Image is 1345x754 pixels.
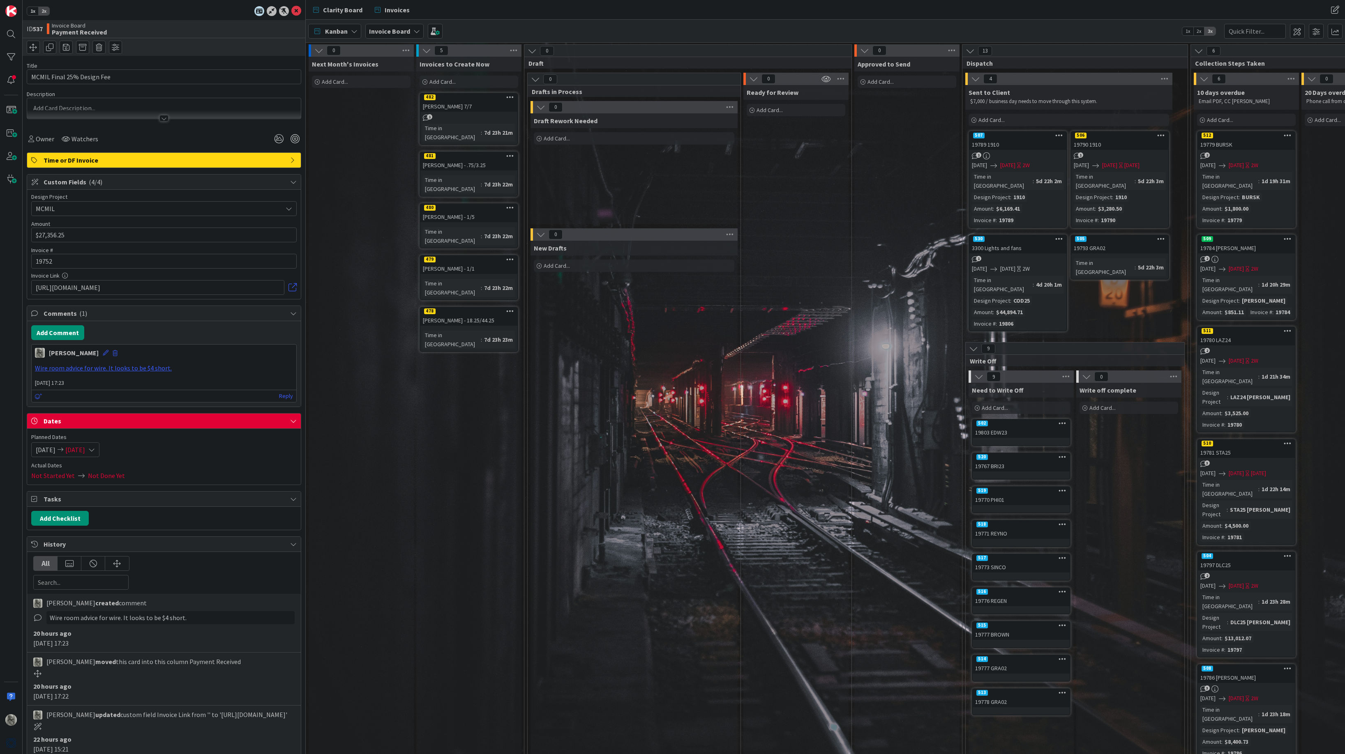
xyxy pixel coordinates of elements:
span: 1 [976,152,981,158]
span: : [1033,280,1034,289]
div: Amount [972,308,993,317]
div: DLC25 [PERSON_NAME] [1228,618,1292,627]
a: 51619776 REGEN [972,587,1070,614]
a: 50719789 1910[DATE][DATE]2WTime in [GEOGRAPHIC_DATA]:5d 22h 2mDesign Project:1910Amount:$6,169.41... [969,131,1067,228]
div: 7d 23h 22m [482,283,515,292]
img: Visit kanbanzone.com [5,5,17,17]
span: : [1227,505,1228,514]
span: : [481,335,482,344]
div: $13,012.07 [1223,634,1253,643]
span: : [1221,409,1223,418]
div: 502 [973,420,1070,427]
div: 19777 GRA02 [973,663,1070,674]
span: 2 [1204,573,1210,578]
div: $3,280.50 [1096,204,1124,213]
div: 481[PERSON_NAME] - .75/3.25 [420,152,517,170]
div: 1d 22h 14m [1260,485,1292,494]
input: Search... [33,575,129,590]
span: : [1098,216,1099,225]
div: 508 [1198,665,1295,672]
span: [DATE] [1229,582,1244,590]
a: 50919784 [PERSON_NAME][DATE][DATE]2WTime in [GEOGRAPHIC_DATA]:1d 20h 29mDesign Project:[PERSON_NA... [1197,234,1296,320]
label: Title [27,62,37,69]
span: 1 [1078,152,1083,158]
div: 2W [1251,582,1258,590]
input: Quick Filter... [1224,24,1286,39]
div: 19786 [PERSON_NAME] [1198,672,1295,683]
span: Add Card... [544,262,570,269]
div: 7d 23h 22m [482,180,515,189]
a: 50519793 GRA02Time in [GEOGRAPHIC_DATA]:5d 22h 3m [1070,234,1169,280]
div: 509 [1202,236,1213,242]
div: BURSK [1240,193,1262,202]
span: Add Card... [982,404,1008,411]
span: MCMIL [36,203,278,214]
span: Clarity Board [323,5,362,15]
span: : [1258,597,1260,606]
div: $6,169.41 [994,204,1022,213]
span: 2 [1204,256,1210,261]
div: 19784 [1273,308,1292,317]
div: 1d 20h 29m [1260,280,1292,289]
div: 482 [424,94,436,100]
div: Invoice # [972,319,996,328]
a: 5303300 Lights and fans[DATE][DATE]2WTime in [GEOGRAPHIC_DATA]:4d 20h 1mDesign Project:COD25Amoun... [969,234,1067,331]
a: 478[PERSON_NAME] - 18.25/44.25Time in [GEOGRAPHIC_DATA]:7d 23h 23m [420,307,518,352]
a: 480[PERSON_NAME] - 1/5Time in [GEOGRAPHIC_DATA]:7d 23h 22m [420,203,518,248]
div: Invoice # [972,216,996,225]
div: 480 [420,204,517,211]
div: 482 [420,94,517,101]
div: 5d 22h 3m [1136,177,1166,186]
div: 519 [976,488,988,494]
div: 2W [1251,264,1258,273]
span: : [1221,308,1223,317]
span: [DATE] [36,445,55,455]
div: 479[PERSON_NAME] - 1/1 [420,256,517,274]
div: 52019767 BRI23 [973,453,1070,471]
div: Amount [972,204,993,213]
div: 511 [1202,328,1213,334]
div: Design Project [1200,613,1227,631]
div: 19779 [1225,216,1244,225]
div: 510 [1198,440,1295,447]
span: : [1033,177,1034,186]
div: 19776 REGEN [973,595,1070,606]
span: Add Card... [867,78,894,85]
div: 7d 23h 21m [482,128,515,137]
div: 507 [973,133,985,138]
div: 19780 [1225,420,1244,429]
span: : [1224,420,1225,429]
span: : [1135,263,1136,272]
span: : [1224,216,1225,225]
span: : [1239,193,1240,202]
div: [PERSON_NAME] - 18.25/44.25 [420,315,517,326]
span: 3 [1204,460,1210,466]
span: : [1095,204,1096,213]
span: Add Card... [322,78,348,85]
div: Amount [1200,634,1221,643]
button: Add Comment [31,325,84,340]
div: 19781 [1225,533,1244,542]
div: 512 [1198,132,1295,139]
a: 51919770 PHI01 [972,486,1070,513]
div: Design Project [1200,388,1227,406]
div: 2W [1251,161,1258,170]
div: 19797 [1225,645,1244,654]
div: 514 [976,656,988,662]
a: 51819771 REYNO [972,520,1070,547]
div: Design Project [972,296,1010,305]
div: 19780 LAZ24 [1198,335,1295,345]
span: : [1227,393,1228,402]
div: 51019781 STA25 [1198,440,1295,458]
div: 479 [424,257,436,262]
img: PA [35,348,45,358]
div: [DATE] [1124,161,1140,170]
div: 19790 [1099,216,1117,225]
div: 511 [1198,327,1295,335]
div: Amount [1200,409,1221,418]
div: Time in [GEOGRAPHIC_DATA] [423,331,481,349]
div: 19784 [PERSON_NAME] [1198,243,1295,253]
span: : [1135,177,1136,186]
div: 19781 STA25 [1198,447,1295,458]
span: : [993,308,994,317]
